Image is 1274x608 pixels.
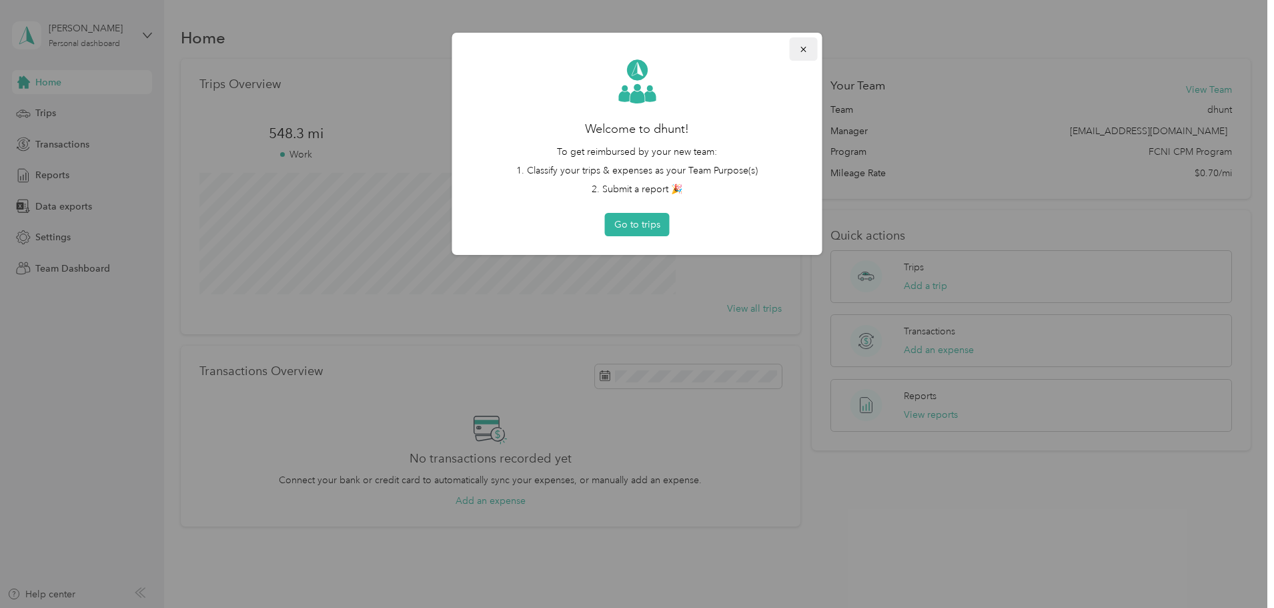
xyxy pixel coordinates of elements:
[471,145,804,159] p: To get reimbursed by your new team:
[471,182,804,196] li: 2. Submit a report 🎉
[605,213,670,236] button: Go to trips
[471,120,804,138] h2: Welcome to dhunt!
[471,164,804,178] li: 1. Classify your trips & expenses as your Team Purpose(s)
[1199,533,1274,608] iframe: Everlance-gr Chat Button Frame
